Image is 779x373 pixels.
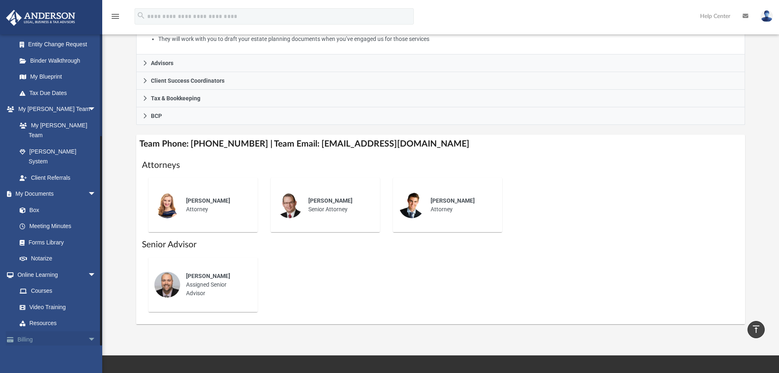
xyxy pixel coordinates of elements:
[6,267,104,283] a: Online Learningarrow_drop_down
[110,16,120,21] a: menu
[751,324,761,334] i: vertical_align_top
[136,107,745,125] a: BCP
[137,11,146,20] i: search
[151,78,224,84] span: Client Success Coordinators
[11,234,100,251] a: Forms Library
[11,218,104,235] a: Meeting Minutes
[6,101,104,118] a: My [PERSON_NAME] Teamarrow_drop_down
[158,34,739,44] li: They will work with you to draft your estate planning documents when you’ve engaged us for those ...
[88,101,104,118] span: arrow_drop_down
[186,197,230,204] span: [PERSON_NAME]
[6,186,104,202] a: My Documentsarrow_drop_down
[276,192,303,218] img: thumbnail
[748,321,765,338] a: vertical_align_top
[110,11,120,21] i: menu
[88,186,104,203] span: arrow_drop_down
[761,10,773,22] img: User Pic
[11,315,104,332] a: Resources
[186,273,230,279] span: [PERSON_NAME]
[308,197,352,204] span: [PERSON_NAME]
[180,266,252,303] div: Assigned Senior Advisor
[180,191,252,219] div: Attorney
[88,267,104,283] span: arrow_drop_down
[142,239,740,251] h1: Senior Advisor
[11,85,108,101] a: Tax Due Dates
[136,54,745,72] a: Advisors
[11,299,100,315] a: Video Training
[4,10,78,26] img: Anderson Advisors Platinum Portal
[6,331,108,348] a: Billingarrow_drop_down
[431,197,475,204] span: [PERSON_NAME]
[136,72,745,90] a: Client Success Coordinators
[151,113,162,119] span: BCP
[11,69,104,85] a: My Blueprint
[399,192,425,218] img: thumbnail
[11,52,108,69] a: Binder Walkthrough
[11,36,108,53] a: Entity Change Request
[425,191,496,219] div: Attorney
[11,143,104,170] a: [PERSON_NAME] System
[11,202,100,218] a: Box
[11,117,100,143] a: My [PERSON_NAME] Team
[154,192,180,218] img: thumbnail
[154,271,180,298] img: thumbnail
[303,191,374,219] div: Senior Attorney
[151,95,200,101] span: Tax & Bookkeeping
[142,159,740,171] h1: Attorneys
[136,135,745,153] h4: Team Phone: [PHONE_NUMBER] | Team Email: [EMAIL_ADDRESS][DOMAIN_NAME]
[88,331,104,348] span: arrow_drop_down
[11,170,104,186] a: Client Referrals
[136,90,745,107] a: Tax & Bookkeeping
[151,60,173,66] span: Advisors
[11,251,104,267] a: Notarize
[11,283,104,299] a: Courses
